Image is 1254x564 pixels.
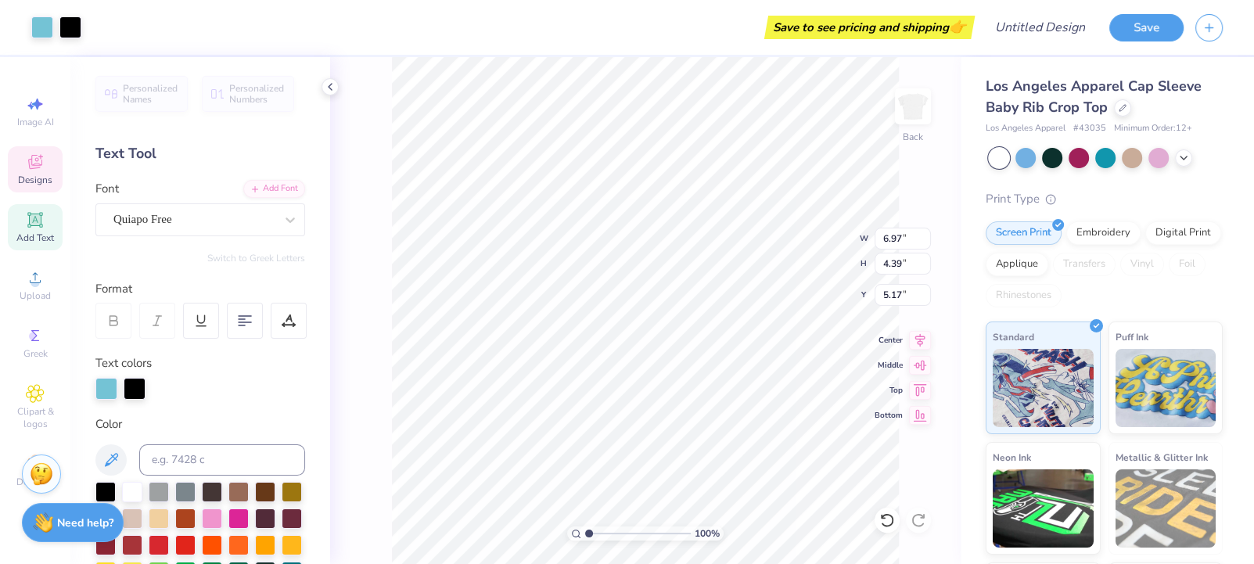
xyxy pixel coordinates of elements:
span: Add Text [16,232,54,244]
span: Personalized Names [123,83,178,105]
span: Greek [23,347,48,360]
label: Font [95,180,119,198]
span: Upload [20,289,51,302]
div: Embroidery [1066,221,1141,245]
input: Untitled Design [983,12,1098,43]
span: Puff Ink [1116,329,1148,345]
span: Top [875,385,903,396]
span: Los Angeles Apparel Cap Sleeve Baby Rib Crop Top [986,77,1202,117]
span: Personalized Numbers [229,83,285,105]
img: Metallic & Glitter Ink [1116,469,1216,548]
button: Switch to Greek Letters [207,252,305,264]
span: # 43035 [1073,122,1106,135]
span: Bottom [875,410,903,421]
span: Middle [875,360,903,371]
span: 👉 [949,17,966,36]
img: Back [897,91,929,122]
label: Text colors [95,354,152,372]
span: Decorate [16,476,54,488]
span: Standard [993,329,1034,345]
div: Format [95,280,307,298]
span: Los Angeles Apparel [986,122,1065,135]
div: Text Tool [95,143,305,164]
div: Foil [1169,253,1205,276]
span: Designs [18,174,52,186]
img: Standard [993,349,1094,427]
img: Neon Ink [993,469,1094,548]
button: Save [1109,14,1184,41]
span: Minimum Order: 12 + [1114,122,1192,135]
span: 100 % [695,526,720,541]
input: e.g. 7428 c [139,444,305,476]
span: Clipart & logos [8,405,63,430]
div: Save to see pricing and shipping [768,16,971,39]
div: Digital Print [1145,221,1221,245]
span: Center [875,335,903,346]
img: Puff Ink [1116,349,1216,427]
div: Print Type [986,190,1223,208]
div: Transfers [1053,253,1116,276]
div: Back [903,130,923,144]
div: Rhinestones [986,284,1062,307]
div: Add Font [243,180,305,198]
span: Metallic & Glitter Ink [1116,449,1208,465]
div: Applique [986,253,1048,276]
span: Image AI [17,116,54,128]
div: Color [95,415,305,433]
span: Neon Ink [993,449,1031,465]
div: Screen Print [986,221,1062,245]
div: Vinyl [1120,253,1164,276]
strong: Need help? [57,516,113,530]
